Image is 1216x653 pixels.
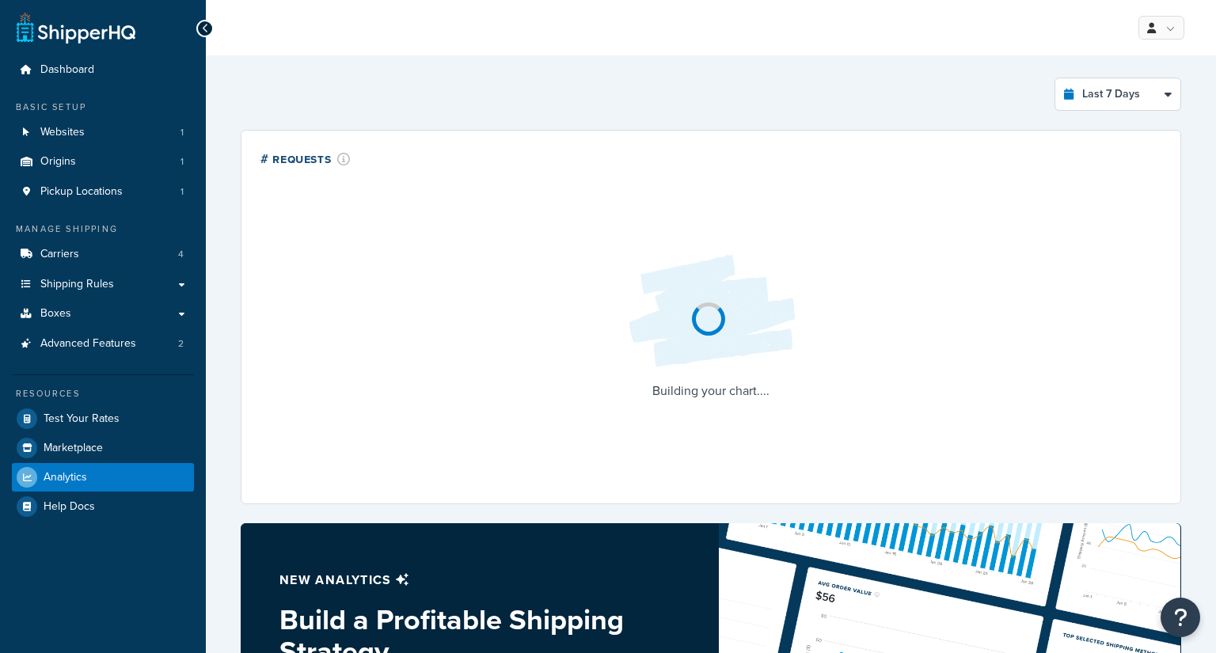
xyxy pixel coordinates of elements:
a: Help Docs [12,492,194,521]
li: Carriers [12,240,194,269]
a: Dashboard [12,55,194,85]
div: Resources [12,387,194,401]
span: Shipping Rules [40,278,114,291]
div: Manage Shipping [12,222,194,236]
a: Marketplace [12,434,194,462]
li: Pickup Locations [12,177,194,207]
a: Advanced Features2 [12,329,194,359]
a: Test Your Rates [12,404,194,433]
li: Websites [12,118,194,147]
span: Marketplace [44,442,103,455]
a: Pickup Locations1 [12,177,194,207]
span: 1 [180,155,184,169]
span: 2 [178,337,184,351]
p: New analytics [279,569,673,591]
span: Pickup Locations [40,185,123,199]
span: Analytics [44,471,87,484]
a: Boxes [12,299,194,328]
a: Websites1 [12,118,194,147]
span: 4 [178,248,184,261]
span: Help Docs [44,500,95,514]
a: Carriers4 [12,240,194,269]
span: 1 [180,185,184,199]
li: Origins [12,147,194,177]
a: Origins1 [12,147,194,177]
span: 1 [180,126,184,139]
span: Boxes [40,307,71,321]
a: Analytics [12,463,194,492]
span: Websites [40,126,85,139]
span: Advanced Features [40,337,136,351]
span: Carriers [40,248,79,261]
button: Open Resource Center [1161,598,1200,637]
span: Dashboard [40,63,94,77]
p: Building your chart.... [616,380,806,402]
div: # Requests [260,150,351,168]
li: Advanced Features [12,329,194,359]
a: Shipping Rules [12,270,194,299]
img: Loading... [616,242,806,380]
div: Basic Setup [12,101,194,114]
span: Test Your Rates [44,412,120,426]
span: Origins [40,155,76,169]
